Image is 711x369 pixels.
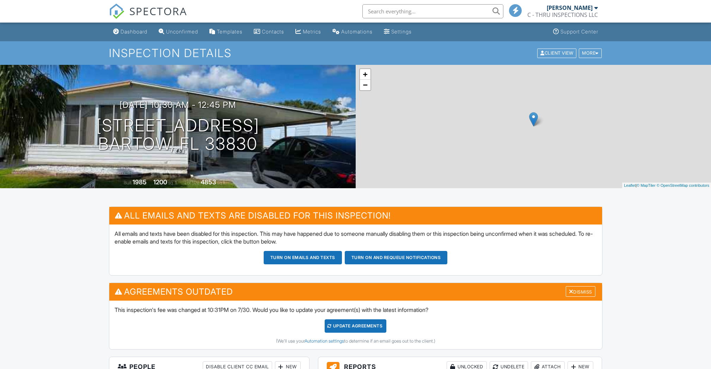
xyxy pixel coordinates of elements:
[109,207,602,224] h3: All emails and texts are disabled for this inspection!
[185,180,200,185] span: Lot Size
[330,25,375,38] a: Automations (Basic)
[381,25,415,38] a: Settings
[293,25,324,38] a: Metrics
[579,48,602,58] div: More
[547,4,593,11] div: [PERSON_NAME]
[201,178,216,186] div: 4853
[391,29,412,35] div: Settings
[109,47,602,59] h1: Inspection Details
[133,178,147,186] div: 1985
[119,100,236,110] h3: [DATE] 10:30 am - 12:45 pm
[560,29,598,35] div: Support Center
[251,25,287,38] a: Contacts
[109,4,124,19] img: The Best Home Inspection Software - Spectora
[109,301,602,349] div: This inspection's fee was changed at 10:31PM on 7/30. Would you like to update your agreement(s) ...
[624,183,636,187] a: Leaflet
[264,251,342,264] button: Turn on emails and texts
[124,180,131,185] span: Built
[537,48,576,58] div: Client View
[156,25,201,38] a: Unconfirmed
[362,4,503,18] input: Search everything...
[341,29,373,35] div: Automations
[168,180,178,185] span: sq. ft.
[527,11,598,18] div: C - THRU INSPECTIONS LLC
[166,29,198,35] div: Unconfirmed
[360,69,370,80] a: Zoom in
[109,283,602,300] h3: Agreements Outdated
[325,319,386,333] div: Update Agreements
[129,4,187,18] span: SPECTORA
[622,183,711,189] div: |
[345,251,448,264] button: Turn on and Requeue Notifications
[115,338,597,344] div: (We'll use your to determine if an email goes out to the client.)
[550,25,601,38] a: Support Center
[537,50,578,55] a: Client View
[115,230,597,246] p: All emails and texts have been disabled for this inspection. This may have happened due to someon...
[121,29,147,35] div: Dashboard
[637,183,656,187] a: © MapTiler
[217,29,243,35] div: Templates
[153,178,167,186] div: 1200
[657,183,709,187] a: © OpenStreetMap contributors
[207,25,245,38] a: Templates
[109,10,187,24] a: SPECTORA
[96,116,259,154] h1: [STREET_ADDRESS] Bartow, FL 33830
[262,29,284,35] div: Contacts
[217,180,226,185] span: sq.ft.
[360,80,370,90] a: Zoom out
[303,29,321,35] div: Metrics
[305,338,344,344] a: Automation settings
[110,25,150,38] a: Dashboard
[566,286,595,297] div: Dismiss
